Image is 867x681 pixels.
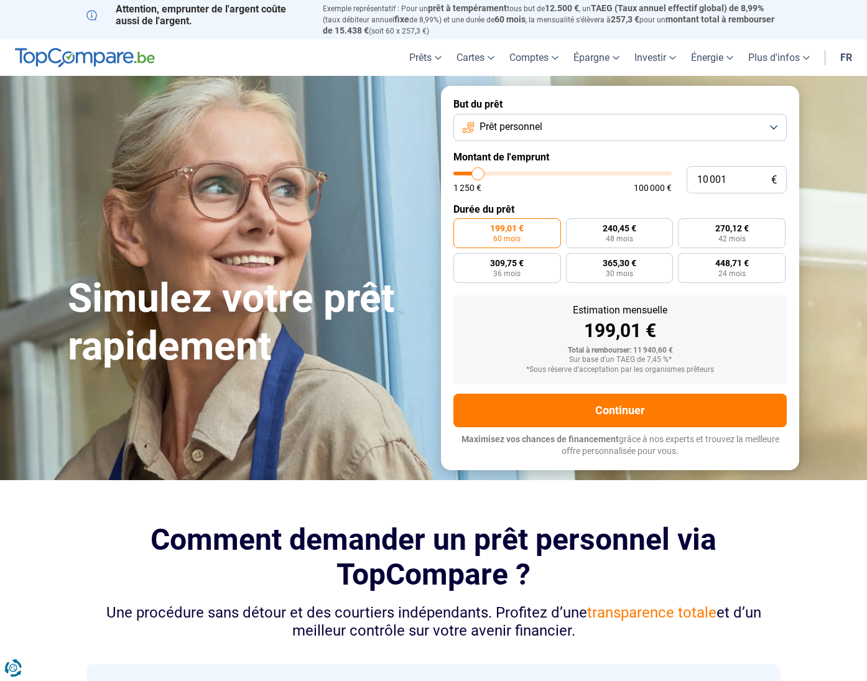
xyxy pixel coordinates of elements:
p: grâce à nos experts et trouvez la meilleure offre personnalisée pour vous. [453,433,787,458]
span: montant total à rembourser de 15.438 € [323,14,774,35]
a: Plus d'infos [741,39,817,76]
span: transparence totale [587,604,716,621]
span: 270,12 € [715,224,749,233]
span: 42 mois [718,235,746,243]
span: 36 mois [493,270,521,277]
a: Cartes [449,39,502,76]
p: Exemple représentatif : Pour un tous but de , un (taux débiteur annuel de 8,99%) et une durée de ... [323,3,781,36]
span: 100 000 € [634,183,672,192]
span: 309,75 € [490,259,524,267]
span: Maximisez vos chances de financement [461,434,619,444]
div: Sur base d'un TAEG de 7,45 %* [463,356,777,364]
a: fr [833,39,860,76]
span: Prêt personnel [480,120,542,134]
span: TAEG (Taux annuel effectif global) de 8,99% [591,3,764,13]
span: € [771,175,777,185]
label: But du prêt [453,98,787,110]
span: 60 mois [493,235,521,243]
h2: Comment demander un prêt personnel via TopCompare ? [86,522,781,591]
button: Prêt personnel [453,114,787,141]
button: Continuer [453,394,787,427]
span: 199,01 € [490,224,524,233]
span: prêt à tempérament [428,3,507,13]
div: *Sous réserve d'acceptation par les organismes prêteurs [463,366,777,374]
h1: Simulez votre prêt rapidement [68,275,426,371]
div: 199,01 € [463,322,777,340]
span: 365,30 € [603,259,636,267]
a: Épargne [566,39,627,76]
span: 48 mois [606,235,633,243]
span: 240,45 € [603,224,636,233]
a: Énergie [684,39,741,76]
label: Durée du prêt [453,203,787,215]
div: Estimation mensuelle [463,305,777,315]
p: Attention, emprunter de l'argent coûte aussi de l'argent. [86,3,308,27]
a: Prêts [402,39,449,76]
div: Total à rembourser: 11 940,60 € [463,346,777,355]
span: 257,3 € [611,14,639,24]
img: TopCompare [15,48,155,68]
span: 60 mois [494,14,526,24]
span: 30 mois [606,270,633,277]
a: Investir [627,39,684,76]
span: 448,71 € [715,259,749,267]
span: 1 250 € [453,183,481,192]
label: Montant de l'emprunt [453,151,787,163]
span: 24 mois [718,270,746,277]
div: Une procédure sans détour et des courtiers indépendants. Profitez d’une et d’un meilleur contrôle... [86,604,781,640]
a: Comptes [502,39,566,76]
span: fixe [394,14,409,24]
span: 12.500 € [545,3,579,13]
